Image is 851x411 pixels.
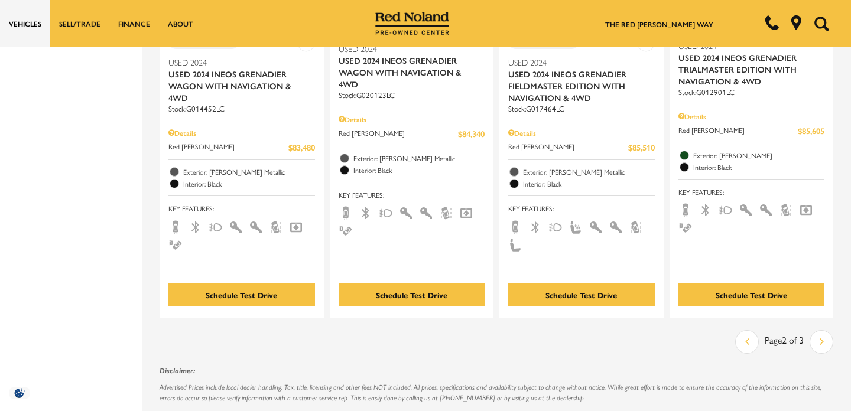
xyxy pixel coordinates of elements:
span: Exterior: [PERSON_NAME] Metallic [523,166,655,178]
span: Red [PERSON_NAME] [508,141,628,154]
img: Red Noland Pre-Owned [375,12,450,35]
div: Stock : G020123LC [339,90,485,100]
span: Used 2024 INEOS Grenadier Fieldmaster Edition With Navigation & 4WD [508,68,646,103]
a: Used 2024Used 2024 INEOS Grenadier Wagon With Navigation & 4WD [339,43,485,90]
span: Used 2024 [339,43,476,54]
span: Keyless Entry [759,204,773,214]
div: Schedule Test Drive [716,289,787,301]
span: Fog Lights [209,221,223,231]
p: Advertised Prices include local dealer handling. Tax, title, licensing and other fees NOT include... [160,382,833,403]
div: Pricing Details - Used 2024 INEOS Grenadier Wagon With Navigation & 4WD [339,114,485,125]
span: Lane Warning [439,207,453,217]
div: Stock : G012901LC [678,87,825,97]
span: Bluetooth [359,207,373,217]
div: Schedule Test Drive - Used 2024 INEOS Grenadier Trialmaster Edition With Navigation & 4WD [678,283,825,306]
strong: Disclaimer: [160,366,195,375]
span: Used 2024 INEOS Grenadier Wagon With Navigation & 4WD [339,54,476,90]
div: Stock : G014452LC [168,103,315,114]
a: Red Noland Pre-Owned [375,16,450,28]
div: Stock : G017464LC [508,103,655,114]
span: Navigation Sys [799,204,813,214]
section: Click to Open Cookie Consent Modal [6,387,33,399]
span: Heated Seats [569,221,583,231]
a: The Red [PERSON_NAME] Way [605,19,713,30]
span: Parking Assist [168,239,183,249]
span: Key Features : [678,185,825,198]
span: Backup Camera [339,207,353,217]
span: Key Features : [339,188,485,201]
div: Schedule Test Drive - Used 2024 INEOS Grenadier Fieldmaster Edition With Navigation & 4WD [508,283,655,306]
span: Navigation Sys [459,207,473,217]
span: Used 2024 [508,56,646,68]
a: Red [PERSON_NAME] $84,340 [339,128,485,140]
a: Red [PERSON_NAME] $85,605 [678,125,825,137]
span: Lane Warning [629,221,643,231]
div: Pricing Details - Used 2024 INEOS Grenadier Trialmaster Edition With Navigation & 4WD [678,111,825,122]
button: Open the search field [810,1,833,47]
span: Backup Camera [678,204,693,214]
a: Used 2024Used 2024 INEOS Grenadier Trialmaster Edition With Navigation & 4WD [678,40,825,87]
span: Red [PERSON_NAME] [168,141,288,154]
span: Navigation Sys [289,221,303,231]
span: Interior Accents [399,207,413,217]
span: Backup Camera [508,221,522,231]
span: Fog Lights [548,221,563,231]
span: Red [PERSON_NAME] [339,128,459,140]
span: Bluetooth [528,221,543,231]
span: Lane Warning [269,221,283,231]
span: Red [PERSON_NAME] [678,125,798,137]
span: Used 2024 INEOS Grenadier Trialmaster Edition With Navigation & 4WD [678,51,816,87]
span: Key Features : [168,202,315,215]
span: Used 2024 [168,56,306,68]
span: Bluetooth [699,204,713,214]
span: $85,605 [798,125,824,137]
span: Interior Accents [589,221,603,231]
div: Pricing Details - Used 2024 INEOS Grenadier Wagon With Navigation & 4WD [168,128,315,138]
span: Keyless Entry [419,207,433,217]
span: Keyless Entry [609,221,623,231]
span: Interior Accents [229,221,243,231]
a: Red [PERSON_NAME] $85,510 [508,141,655,154]
span: Interior: Black [353,164,485,176]
a: next page [811,332,833,352]
span: Exterior: [PERSON_NAME] Metallic [183,166,315,178]
span: Fog Lights [379,207,393,217]
span: $84,340 [458,128,485,140]
a: previous page [736,332,758,352]
span: Exterior: [PERSON_NAME] Metallic [353,152,485,164]
div: Schedule Test Drive [376,289,447,301]
div: Schedule Test Drive [545,289,617,301]
div: Schedule Test Drive [206,289,277,301]
span: Interior: Black [523,178,655,190]
div: Page 2 of 3 [759,330,810,354]
span: Key Features : [508,202,655,215]
span: Lane Warning [779,204,793,214]
span: Fog Lights [719,204,733,214]
span: Parking Assist [339,224,353,235]
div: Schedule Test Drive - Used 2024 INEOS Grenadier Wagon With Navigation & 4WD [339,283,485,306]
span: Parking Assist [678,221,693,232]
div: Pricing Details - Used 2024 INEOS Grenadier Fieldmaster Edition With Navigation & 4WD [508,128,655,138]
span: Used 2024 INEOS Grenadier Wagon With Navigation & 4WD [168,68,306,103]
a: Red [PERSON_NAME] $83,480 [168,141,315,154]
span: $83,480 [288,141,315,154]
span: Interior: Black [693,161,825,173]
span: Exterior: [PERSON_NAME] [693,149,825,161]
span: Interior: Black [183,178,315,190]
img: Opt-Out Icon [6,387,33,399]
span: Leather Seats [508,239,522,249]
a: Used 2024Used 2024 INEOS Grenadier Fieldmaster Edition With Navigation & 4WD [508,56,655,103]
div: Schedule Test Drive - Used 2024 INEOS Grenadier Wagon With Navigation & 4WD [168,283,315,306]
a: Used 2024Used 2024 INEOS Grenadier Wagon With Navigation & 4WD [168,56,315,103]
span: Backup Camera [168,221,183,231]
span: Keyless Entry [249,221,263,231]
span: $85,510 [628,141,655,154]
span: Interior Accents [739,204,753,214]
span: Bluetooth [189,221,203,231]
